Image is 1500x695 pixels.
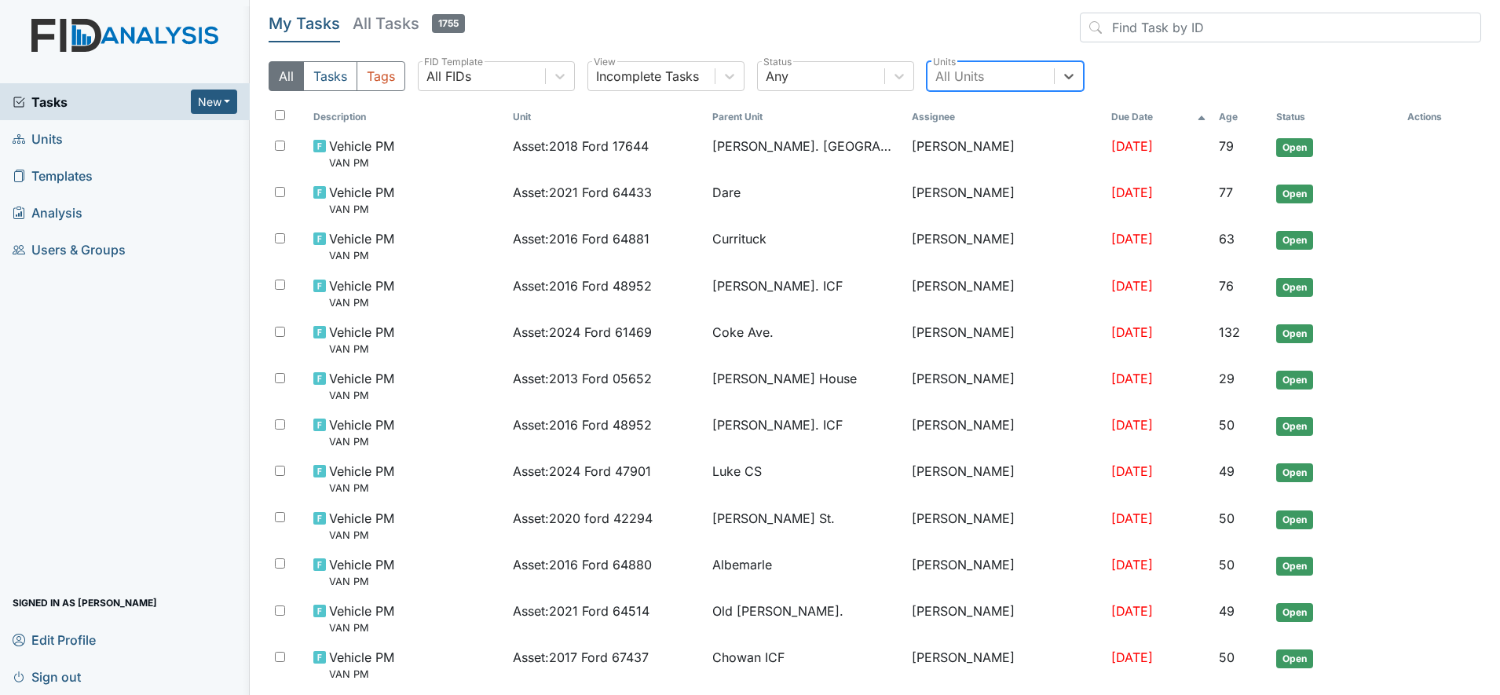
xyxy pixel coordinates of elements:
[329,276,394,310] span: Vehicle PM VAN PM
[1080,13,1481,42] input: Find Task by ID
[1111,557,1153,572] span: [DATE]
[1111,371,1153,386] span: [DATE]
[905,409,1105,455] td: [PERSON_NAME]
[905,455,1105,502] td: [PERSON_NAME]
[1111,278,1153,294] span: [DATE]
[13,93,191,112] a: Tasks
[1276,185,1313,203] span: Open
[329,481,394,496] small: VAN PM
[1276,417,1313,436] span: Open
[13,126,63,151] span: Units
[1276,278,1313,297] span: Open
[1276,649,1313,668] span: Open
[329,229,394,263] span: Vehicle PM VAN PM
[432,14,465,33] span: 1755
[13,237,126,262] span: Users & Groups
[1219,603,1235,619] span: 49
[1219,371,1235,386] span: 29
[513,323,652,342] span: Asset : 2024 Ford 61469
[712,369,857,388] span: [PERSON_NAME] House
[329,648,394,682] span: Vehicle PM VAN PM
[329,555,394,589] span: Vehicle PM VAN PM
[329,295,394,310] small: VAN PM
[329,620,394,635] small: VAN PM
[1276,463,1313,482] span: Open
[1219,324,1240,340] span: 132
[905,503,1105,549] td: [PERSON_NAME]
[329,462,394,496] span: Vehicle PM VAN PM
[329,574,394,589] small: VAN PM
[712,229,766,248] span: Currituck
[766,67,788,86] div: Any
[513,462,651,481] span: Asset : 2024 Ford 47901
[1111,138,1153,154] span: [DATE]
[329,248,394,263] small: VAN PM
[329,323,394,357] span: Vehicle PM VAN PM
[712,323,774,342] span: Coke Ave.
[1276,603,1313,622] span: Open
[513,648,649,667] span: Asset : 2017 Ford 67437
[269,61,405,91] div: Type filter
[507,104,706,130] th: Toggle SortBy
[513,369,652,388] span: Asset : 2013 Ford 05652
[329,528,394,543] small: VAN PM
[191,90,238,114] button: New
[1111,324,1153,340] span: [DATE]
[1111,603,1153,619] span: [DATE]
[13,627,96,652] span: Edit Profile
[513,229,649,248] span: Asset : 2016 Ford 64881
[1111,231,1153,247] span: [DATE]
[329,509,394,543] span: Vehicle PM VAN PM
[712,509,835,528] span: [PERSON_NAME] St.
[712,276,843,295] span: [PERSON_NAME]. ICF
[1276,138,1313,157] span: Open
[1219,278,1234,294] span: 76
[353,13,465,35] h5: All Tasks
[329,415,394,449] span: Vehicle PM VAN PM
[1219,557,1235,572] span: 50
[1213,104,1270,130] th: Toggle SortBy
[712,555,772,574] span: Albemarle
[13,664,81,689] span: Sign out
[1276,231,1313,250] span: Open
[905,223,1105,269] td: [PERSON_NAME]
[1401,104,1480,130] th: Actions
[712,602,843,620] span: Old [PERSON_NAME].
[905,549,1105,595] td: [PERSON_NAME]
[329,202,394,217] small: VAN PM
[706,104,905,130] th: Toggle SortBy
[1219,463,1235,479] span: 49
[905,104,1105,130] th: Assignee
[905,130,1105,177] td: [PERSON_NAME]
[1276,510,1313,529] span: Open
[1270,104,1402,130] th: Toggle SortBy
[426,67,471,86] div: All FIDs
[307,104,507,130] th: Toggle SortBy
[905,177,1105,223] td: [PERSON_NAME]
[712,648,785,667] span: Chowan ICF
[513,183,652,202] span: Asset : 2021 Ford 64433
[329,137,394,170] span: Vehicle PM VAN PM
[1111,649,1153,665] span: [DATE]
[1276,324,1313,343] span: Open
[329,667,394,682] small: VAN PM
[269,13,340,35] h5: My Tasks
[905,363,1105,409] td: [PERSON_NAME]
[513,137,649,155] span: Asset : 2018 Ford 17644
[1219,649,1235,665] span: 50
[712,137,899,155] span: [PERSON_NAME]. [GEOGRAPHIC_DATA]
[1219,417,1235,433] span: 50
[712,462,762,481] span: Luke CS
[1111,463,1153,479] span: [DATE]
[329,434,394,449] small: VAN PM
[329,183,394,217] span: Vehicle PM VAN PM
[329,155,394,170] small: VAN PM
[905,316,1105,363] td: [PERSON_NAME]
[905,595,1105,642] td: [PERSON_NAME]
[905,270,1105,316] td: [PERSON_NAME]
[275,110,285,120] input: Toggle All Rows Selected
[329,388,394,403] small: VAN PM
[513,602,649,620] span: Asset : 2021 Ford 64514
[329,342,394,357] small: VAN PM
